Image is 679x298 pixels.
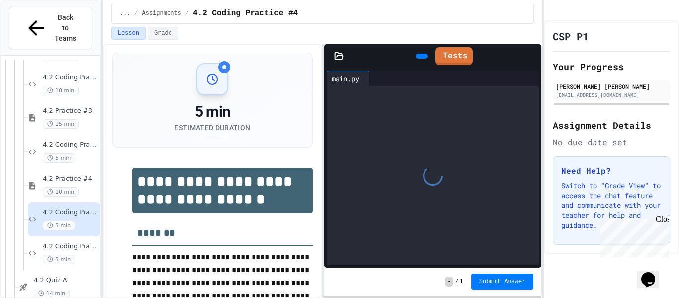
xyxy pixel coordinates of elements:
[553,29,589,43] h1: CSP P1
[43,208,98,217] span: 4.2 Coding Practice #4
[561,165,662,177] h3: Need Help?
[43,73,98,82] span: 4.2 Coding Practice #2
[43,141,98,149] span: 4.2 Coding Practice #3
[43,221,75,230] span: 5 min
[134,9,138,17] span: /
[471,274,534,290] button: Submit Answer
[556,91,667,99] div: [EMAIL_ADDRESS][DOMAIN_NAME]
[34,276,98,285] span: 4.2 Quiz A
[148,27,178,40] button: Grade
[193,7,298,19] span: 4.2 Coding Practice #4
[455,278,458,286] span: /
[596,215,669,257] iframe: chat widget
[174,103,250,121] div: 5 min
[327,71,370,86] div: main.py
[553,136,670,148] div: No due date set
[43,119,79,129] span: 15 min
[637,258,669,288] iframe: chat widget
[460,278,463,286] span: 1
[43,107,98,115] span: 4.2 Practice #3
[43,153,75,163] span: 5 min
[556,82,667,91] div: [PERSON_NAME] [PERSON_NAME]
[43,255,75,264] span: 5 min
[43,86,79,95] span: 10 min
[553,60,670,74] h2: Your Progress
[327,73,364,84] div: main.py
[43,187,79,197] span: 10 min
[142,9,181,17] span: Assignments
[553,118,670,132] h2: Assignment Details
[43,175,98,183] span: 4.2 Practice #4
[43,242,98,251] span: 4.2 Coding Practice #5
[34,289,70,298] span: 14 min
[445,277,453,287] span: -
[54,12,77,44] span: Back to Teams
[9,7,92,49] button: Back to Teams
[561,181,662,230] p: Switch to "Grade View" to access the chat feature and communicate with your teacher for help and ...
[120,9,131,17] span: ...
[111,27,146,40] button: Lesson
[185,9,189,17] span: /
[174,123,250,133] div: Estimated Duration
[479,278,526,286] span: Submit Answer
[435,47,473,65] a: Tests
[4,4,69,63] div: Chat with us now!Close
